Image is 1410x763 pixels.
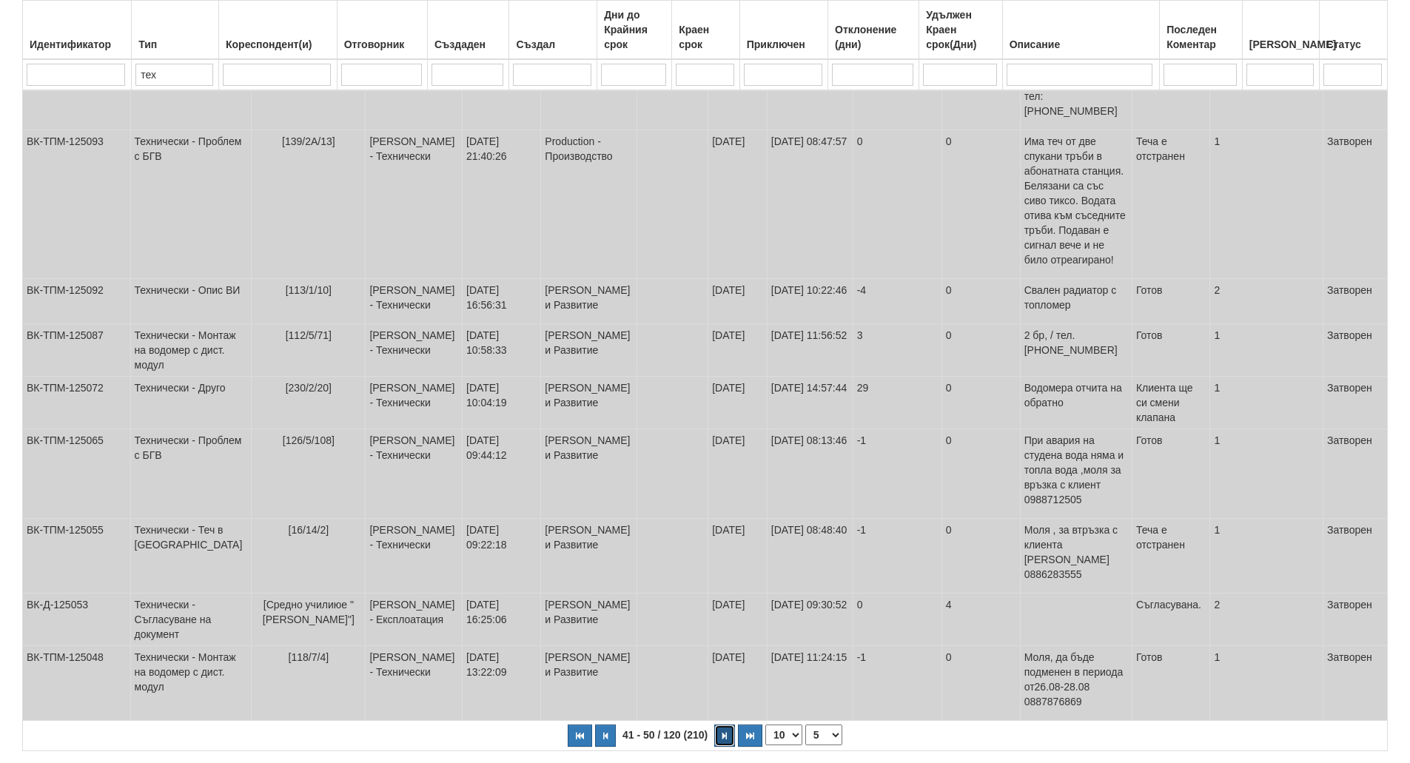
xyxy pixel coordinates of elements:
[1323,279,1388,324] td: Затворен
[708,646,768,721] td: [DATE]
[672,1,740,60] th: Краен срок: No sort applied, activate to apply an ascending sort
[541,519,637,594] td: [PERSON_NAME] и Развитие
[853,279,941,324] td: -4
[1210,279,1323,324] td: 2
[767,377,853,429] td: [DATE] 14:57:44
[1160,1,1243,60] th: Последен Коментар: No sort applied, activate to apply an ascending sort
[1210,646,1323,721] td: 1
[597,1,672,60] th: Дни до Крайния срок: No sort applied, activate to apply an ascending sort
[509,1,597,60] th: Създал: No sort applied, activate to apply an ascending sort
[1210,429,1323,519] td: 1
[1024,283,1128,312] p: Свален радиатор с топломер
[1136,524,1185,551] span: Теча е отстранен
[1210,377,1323,429] td: 1
[765,725,802,745] select: Брой редове на страница
[708,377,768,429] td: [DATE]
[23,324,131,377] td: ВК-ТПМ-125087
[223,34,333,55] div: Кореспондент(и)
[286,329,332,341] span: [112/5/71]
[463,324,541,377] td: [DATE] 10:58:33
[130,519,252,594] td: Технически - Теч в [GEOGRAPHIC_DATA]
[1323,324,1388,377] td: Затворен
[1210,324,1323,377] td: 1
[366,519,463,594] td: [PERSON_NAME] - Технически
[282,135,335,147] span: [139/2А/13]
[428,1,509,60] th: Създаден: No sort applied, activate to apply an ascending sort
[1323,130,1388,279] td: Затворен
[853,130,941,279] td: 0
[286,284,332,296] span: [113/1/10]
[744,34,824,55] div: Приключен
[366,594,463,646] td: [PERSON_NAME] - Експлоатация
[23,594,131,646] td: ВК-Д-125053
[289,651,329,663] span: [118/7/4]
[130,594,252,646] td: Технически - Съгласуване на документ
[941,324,1020,377] td: 0
[708,429,768,519] td: [DATE]
[767,324,853,377] td: [DATE] 11:56:52
[23,519,131,594] td: ВК-ТПМ-125055
[283,434,335,446] span: [126/5/108]
[1136,329,1163,341] span: Готов
[1210,519,1323,594] td: 1
[767,130,853,279] td: [DATE] 08:47:57
[541,594,637,646] td: [PERSON_NAME] и Развитие
[1024,328,1128,357] p: 2 бр, / тел. [PHONE_NUMBER]
[286,382,332,394] span: [230/2/20]
[541,130,637,279] td: Production - Производство
[767,594,853,646] td: [DATE] 09:30:52
[853,519,941,594] td: -1
[619,729,711,741] span: 41 - 50 / 120 (210)
[923,4,998,55] div: Удължен Краен срок(Дни)
[366,130,463,279] td: [PERSON_NAME] - Технически
[941,429,1020,519] td: 0
[805,725,842,745] select: Страница номер
[941,594,1020,646] td: 4
[832,19,915,55] div: Отклонение (дни)
[1136,599,1201,611] span: Съгласувана.
[1323,646,1388,721] td: Затворен
[1024,522,1128,582] p: Моля , за втръзка с клиента [PERSON_NAME] 0886283555
[676,19,736,55] div: Краен срок
[708,324,768,377] td: [DATE]
[130,646,252,721] td: Технически - Монтаж на водомер с дист. модул
[23,130,131,279] td: ВК-ТПМ-125093
[366,324,463,377] td: [PERSON_NAME] - Технически
[708,519,768,594] td: [DATE]
[1323,34,1383,55] div: Статус
[595,725,616,747] button: Предишна страница
[23,1,132,60] th: Идентификатор: No sort applied, activate to apply an ascending sort
[1136,284,1163,296] span: Готов
[463,130,541,279] td: [DATE] 21:40:26
[1136,135,1185,162] span: Теча е отстранен
[919,1,1002,60] th: Удължен Краен срок(Дни): No sort applied, activate to apply an ascending sort
[1246,34,1315,55] div: [PERSON_NAME]
[463,429,541,519] td: [DATE] 09:44:12
[23,279,131,324] td: ВК-ТПМ-125092
[263,599,355,625] span: [Средно училиюе "[PERSON_NAME]"]
[27,34,127,55] div: Идентификатор
[541,279,637,324] td: [PERSON_NAME] и Развитие
[1002,1,1160,60] th: Описание: No sort applied, activate to apply an ascending sort
[1323,377,1388,429] td: Затворен
[767,519,853,594] td: [DATE] 08:48:40
[853,324,941,377] td: 3
[941,279,1020,324] td: 0
[941,519,1020,594] td: 0
[1242,1,1319,60] th: Брой Файлове: No sort applied, activate to apply an ascending sort
[601,4,668,55] div: Дни до Крайния срок
[463,377,541,429] td: [DATE] 10:04:19
[341,34,423,55] div: Отговорник
[337,1,427,60] th: Отговорник: No sort applied, activate to apply an ascending sort
[853,377,941,429] td: 29
[708,130,768,279] td: [DATE]
[1136,651,1163,663] span: Готов
[1024,134,1128,267] p: Има теч от две спукани тръби в абонатната станция. Белязани са със сиво тиксо. Водата отива към с...
[541,377,637,429] td: [PERSON_NAME] и Развитие
[130,279,252,324] td: Технически - Опис ВИ
[568,725,592,747] button: Първа страница
[463,279,541,324] td: [DATE] 16:56:31
[1210,594,1323,646] td: 2
[1007,34,1156,55] div: Описание
[1024,380,1128,410] p: Водомера отчита на обратно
